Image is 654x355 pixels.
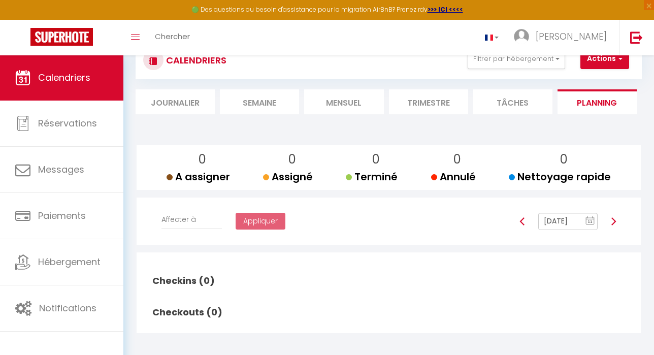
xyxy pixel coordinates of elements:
[155,31,190,42] span: Chercher
[536,30,607,43] span: [PERSON_NAME]
[38,117,97,130] span: Réservations
[39,302,96,314] span: Notifications
[509,170,611,184] span: Nettoyage rapide
[220,89,299,114] li: Semaine
[580,49,629,69] button: Actions
[38,209,86,222] span: Paiements
[389,89,468,114] li: Trimestre
[263,170,313,184] span: Assigné
[588,219,593,224] text: 11
[136,89,215,114] li: Journalier
[30,28,93,46] img: Super Booking
[150,297,225,328] h2: Checkouts (0)
[558,89,637,114] li: Planning
[38,71,90,84] span: Calendriers
[354,150,398,169] p: 0
[38,163,84,176] span: Messages
[473,89,552,114] li: Tâches
[506,20,619,55] a: ... [PERSON_NAME]
[175,150,230,169] p: 0
[431,170,476,184] span: Annulé
[236,213,285,230] button: Appliquer
[538,213,598,230] input: Select Date
[167,170,230,184] span: A assigner
[147,20,198,55] a: Chercher
[609,217,617,225] img: arrow-right3.svg
[38,255,101,268] span: Hébergement
[517,150,611,169] p: 0
[150,265,225,297] h2: Checkins (0)
[518,217,527,225] img: arrow-left3.svg
[346,170,398,184] span: Terminé
[439,150,476,169] p: 0
[163,49,226,72] h3: CALENDRIERS
[468,49,565,69] button: Filtrer par hébergement
[428,5,463,14] a: >>> ICI <<<<
[514,29,529,44] img: ...
[630,31,643,44] img: logout
[304,89,383,114] li: Mensuel
[271,150,313,169] p: 0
